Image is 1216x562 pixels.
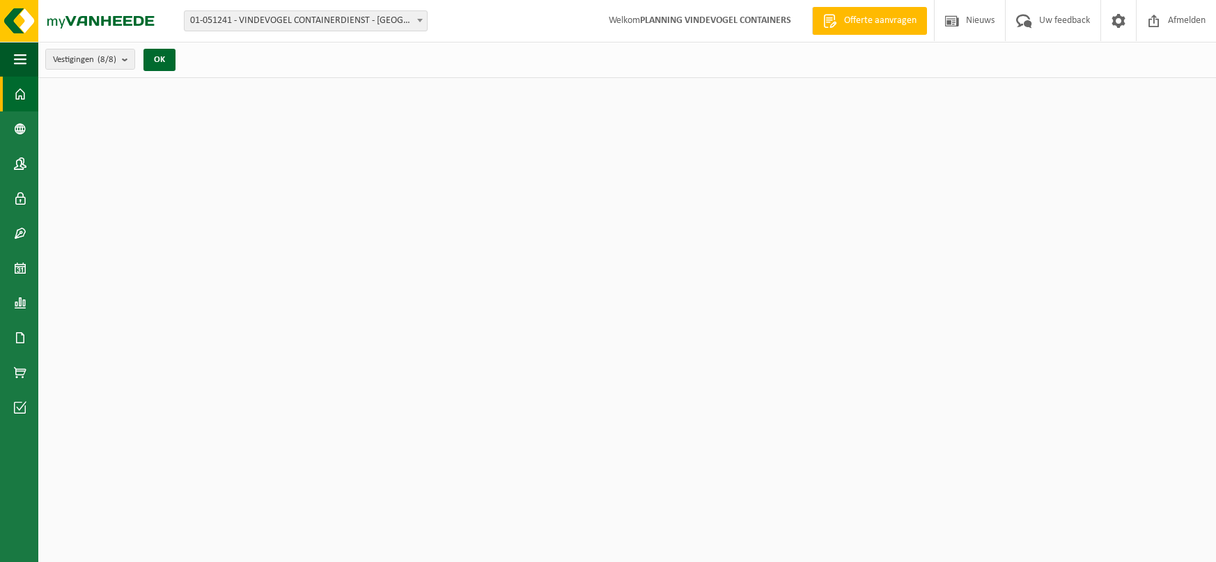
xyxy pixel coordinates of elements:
[53,49,116,70] span: Vestigingen
[640,15,791,26] strong: PLANNING VINDEVOGEL CONTAINERS
[143,49,176,71] button: OK
[812,7,927,35] a: Offerte aanvragen
[98,55,116,64] count: (8/8)
[184,10,428,31] span: 01-051241 - VINDEVOGEL CONTAINERDIENST - OUDENAARDE - OUDENAARDE
[841,14,920,28] span: Offerte aanvragen
[45,49,135,70] button: Vestigingen(8/8)
[185,11,427,31] span: 01-051241 - VINDEVOGEL CONTAINERDIENST - OUDENAARDE - OUDENAARDE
